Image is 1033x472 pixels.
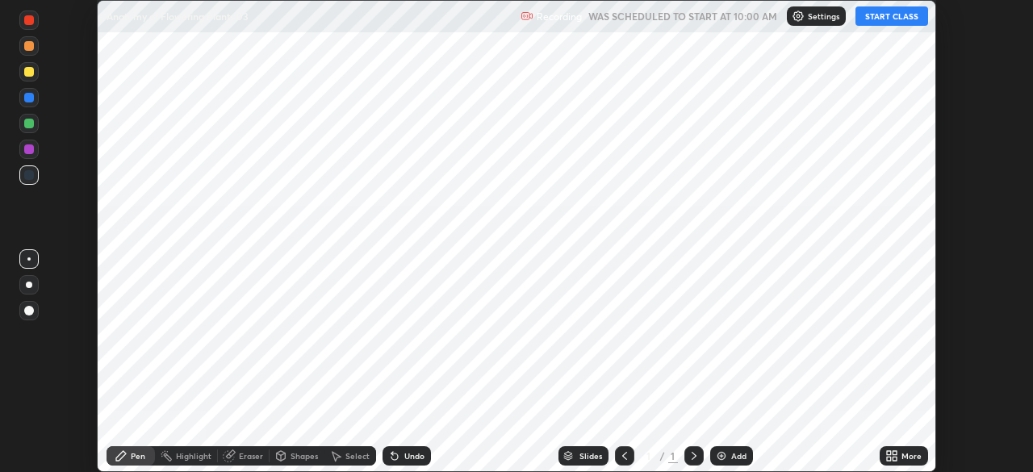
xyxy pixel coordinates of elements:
div: Eraser [239,452,263,460]
div: 1 [668,449,678,463]
p: Recording [537,10,582,23]
p: Settings [808,12,839,20]
img: add-slide-button [715,449,728,462]
div: / [660,451,665,461]
button: START CLASS [855,6,928,26]
div: 1 [641,451,657,461]
div: Pen [131,452,145,460]
img: recording.375f2c34.svg [521,10,533,23]
div: Undo [404,452,424,460]
div: Select [345,452,370,460]
div: Shapes [291,452,318,460]
img: class-settings-icons [792,10,805,23]
div: Slides [579,452,602,460]
p: Anatomy of Flowering Plants 03 [107,10,249,23]
div: Add [731,452,747,460]
div: More [901,452,922,460]
div: Highlight [176,452,211,460]
h5: WAS SCHEDULED TO START AT 10:00 AM [588,9,777,23]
